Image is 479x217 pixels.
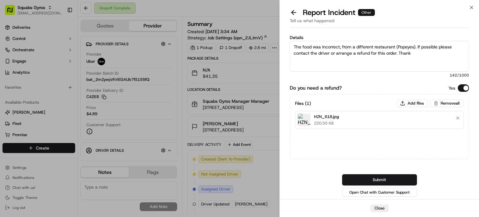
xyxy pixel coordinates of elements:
a: 📗Knowledge Base [4,137,50,148]
div: 💻 [53,140,58,145]
div: Other [358,9,375,16]
a: Powered byPylon [44,154,75,159]
div: 📗 [6,140,11,145]
img: 360 Support [6,91,16,101]
p: 220.55 KB [314,121,339,126]
img: 1738778727109-b901c2ba-d612-49f7-a14d-d897ce62d23f [13,59,24,71]
img: HZN_618.jpg [298,114,310,126]
span: Knowledge Base [12,139,48,145]
span: 360 Support [19,96,42,101]
span: [DATE] [55,113,68,118]
p: Yes [448,85,455,91]
p: HZN_618.jpg [314,114,339,120]
button: Open Chat with Customer Support [342,188,417,197]
button: Close [370,205,389,212]
span: [PERSON_NAME] [19,113,51,118]
img: 1736555255976-a54dd68f-1ca7-489b-9aae-adbdc363a1c4 [6,59,17,71]
h3: Files ( 1 ) [295,100,311,106]
img: 1736555255976-a54dd68f-1ca7-489b-9aae-adbdc363a1c4 [12,114,17,119]
img: Nash [6,6,19,18]
div: Start new chat [28,59,102,66]
img: Joseph V. [6,107,16,117]
span: Pylon [62,155,75,159]
p: Report Incident [303,7,375,17]
a: 💻API Documentation [50,137,103,148]
textarea: The food was incorrect, from a different restaurant (Popeyes). If possible please contact the dri... [290,41,469,72]
button: Start new chat [106,61,114,69]
div: Tell us what happened [290,17,469,28]
span: 4 minutes ago [47,96,74,101]
button: Submit [342,174,417,185]
span: API Documentation [59,139,100,145]
p: Welcome 👋 [6,25,114,35]
button: Add files [397,100,428,107]
div: We're available if you need us! [28,66,86,71]
button: Removeall [430,100,464,107]
span: • [44,96,46,101]
button: Remove file [453,114,462,122]
span: • [52,113,54,118]
button: See all [97,80,114,87]
div: Past conversations [6,81,42,86]
input: Got a question? Start typing here... [16,40,112,47]
label: Details [290,35,469,40]
span: 142 /1000 [290,73,469,78]
label: Do you need a refund? [290,84,342,92]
